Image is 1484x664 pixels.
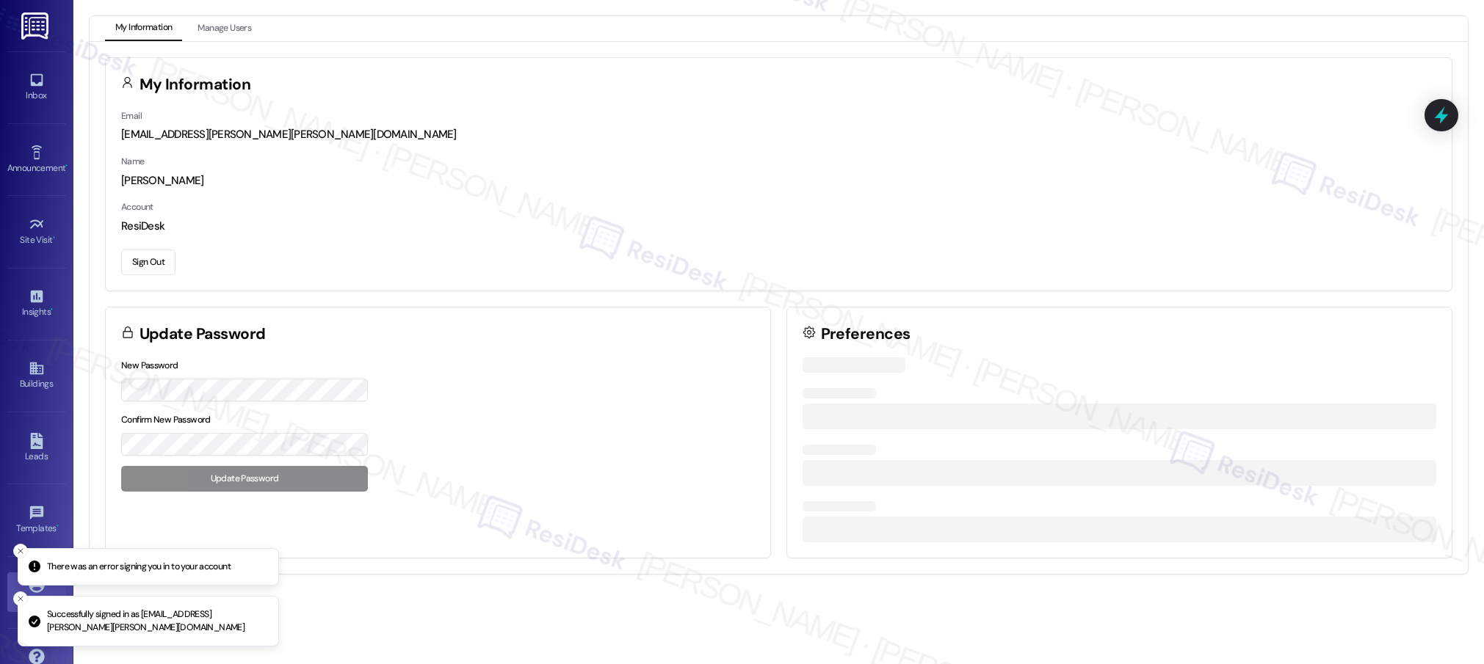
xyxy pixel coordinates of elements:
[121,156,145,167] label: Name
[7,68,66,107] a: Inbox
[47,561,231,574] p: There was an error signing you in to your account
[140,77,251,92] h3: My Information
[7,356,66,395] a: Buildings
[53,233,55,243] span: •
[21,12,51,40] img: ResiDesk Logo
[121,201,153,213] label: Account
[65,161,68,171] span: •
[821,326,911,342] h3: Preferences
[121,127,1436,142] div: [EMAIL_ADDRESS][PERSON_NAME][PERSON_NAME][DOMAIN_NAME]
[140,326,266,342] h3: Update Password
[13,591,28,606] button: Close toast
[7,212,66,252] a: Site Visit •
[121,219,1436,234] div: ResiDesk
[121,173,1436,189] div: [PERSON_NAME]
[13,544,28,558] button: Close toast
[121,360,178,371] label: New Password
[121,249,175,275] button: Sign Out
[7,572,66,612] a: Account
[105,16,182,41] button: My Information
[7,284,66,324] a: Insights •
[51,304,53,315] span: •
[47,608,267,634] p: Successfully signed in as [EMAIL_ADDRESS][PERSON_NAME][PERSON_NAME][DOMAIN_NAME]
[7,428,66,468] a: Leads
[121,110,142,122] label: Email
[121,414,211,426] label: Confirm New Password
[57,521,59,531] span: •
[187,16,261,41] button: Manage Users
[7,500,66,540] a: Templates •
